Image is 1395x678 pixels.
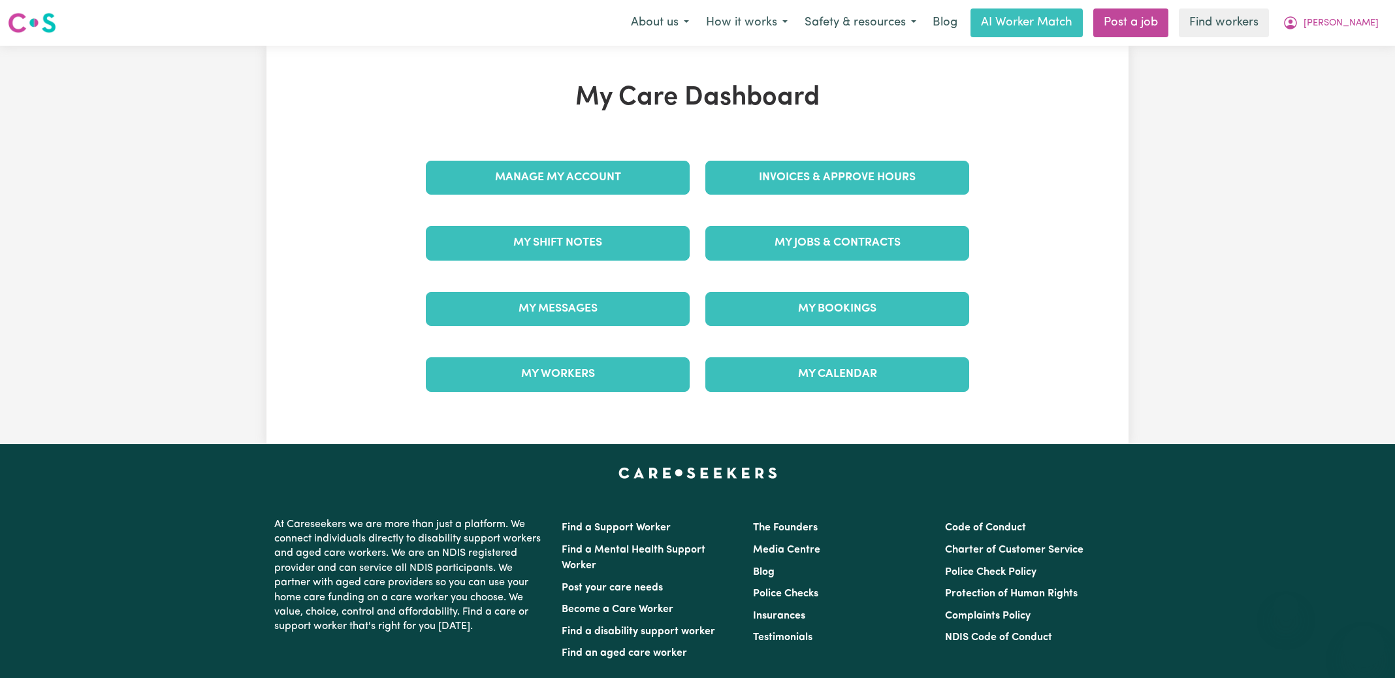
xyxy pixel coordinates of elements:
[925,8,965,37] a: Blog
[753,545,820,555] a: Media Centre
[622,9,697,37] button: About us
[753,567,775,577] a: Blog
[562,523,671,533] a: Find a Support Worker
[426,357,690,391] a: My Workers
[945,567,1036,577] a: Police Check Policy
[705,226,969,260] a: My Jobs & Contracts
[426,226,690,260] a: My Shift Notes
[8,8,56,38] a: Careseekers logo
[945,632,1052,643] a: NDIS Code of Conduct
[1179,8,1269,37] a: Find workers
[705,292,969,326] a: My Bookings
[562,545,705,571] a: Find a Mental Health Support Worker
[705,161,969,195] a: Invoices & Approve Hours
[426,161,690,195] a: Manage My Account
[753,523,818,533] a: The Founders
[796,9,925,37] button: Safety & resources
[618,468,777,478] a: Careseekers home page
[8,11,56,35] img: Careseekers logo
[1304,16,1379,31] span: [PERSON_NAME]
[753,611,805,621] a: Insurances
[753,589,818,599] a: Police Checks
[1273,594,1299,621] iframe: Close message
[753,632,812,643] a: Testimonials
[1093,8,1168,37] a: Post a job
[1343,626,1385,668] iframe: Button to launch messaging window
[945,523,1026,533] a: Code of Conduct
[705,357,969,391] a: My Calendar
[945,611,1031,621] a: Complaints Policy
[274,512,546,639] p: At Careseekers we are more than just a platform. We connect individuals directly to disability su...
[418,82,977,114] h1: My Care Dashboard
[562,648,687,658] a: Find an aged care worker
[562,583,663,593] a: Post your care needs
[970,8,1083,37] a: AI Worker Match
[562,626,715,637] a: Find a disability support worker
[697,9,796,37] button: How it works
[945,589,1078,599] a: Protection of Human Rights
[562,604,673,615] a: Become a Care Worker
[1274,9,1387,37] button: My Account
[426,292,690,326] a: My Messages
[945,545,1083,555] a: Charter of Customer Service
